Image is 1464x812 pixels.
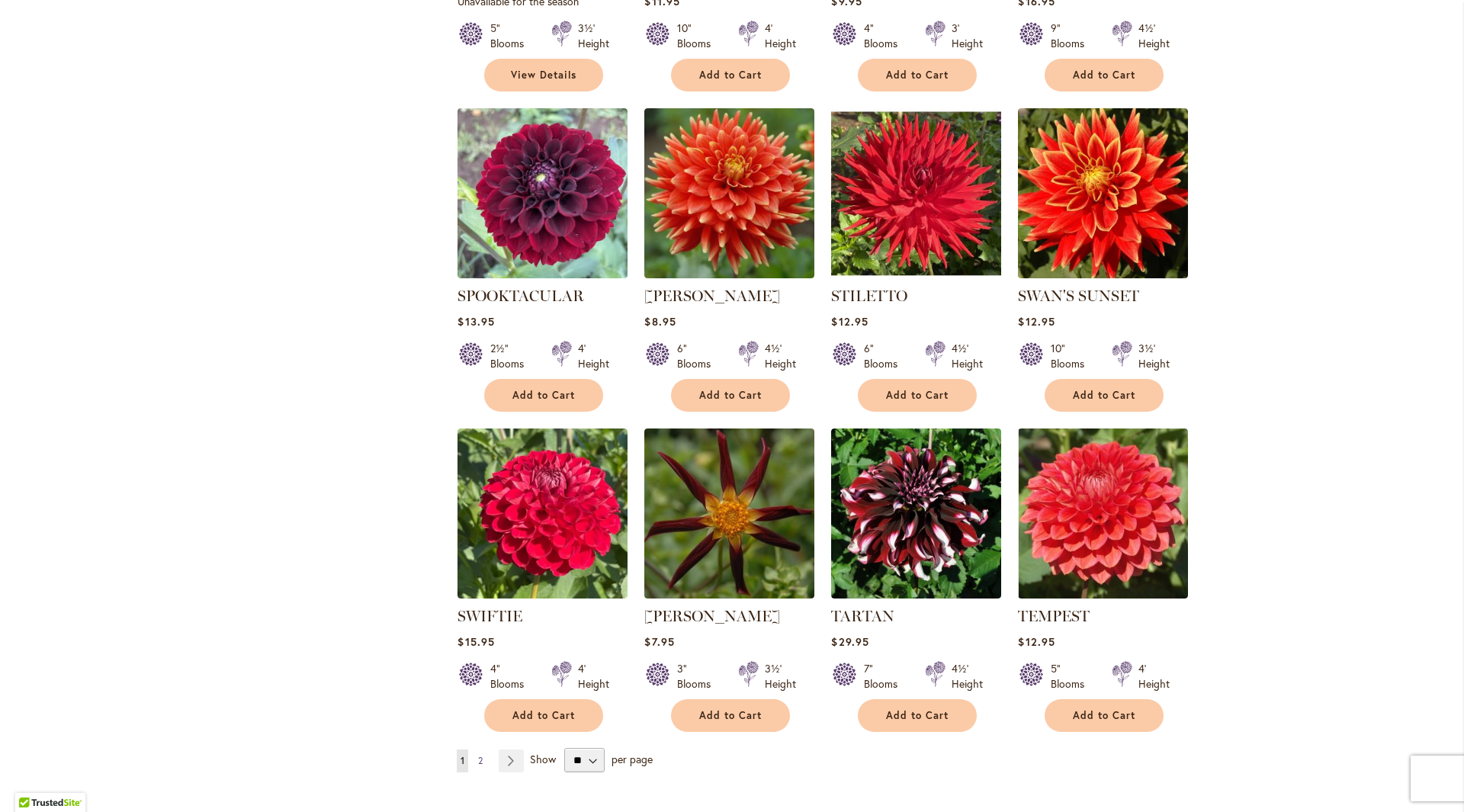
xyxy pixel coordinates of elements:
[1073,389,1135,402] span: Add to Cart
[864,21,907,51] div: 4" Blooms
[1045,379,1164,412] button: Add to Cart
[831,607,894,625] a: TARTAN
[484,699,603,732] button: Add to Cart
[765,661,796,692] div: 3½' Height
[831,108,1001,278] img: STILETTO
[886,709,949,722] span: Add to Cart
[644,634,674,649] span: $7.95
[671,699,790,732] button: Add to Cart
[952,341,983,371] div: 4½' Height
[699,69,762,82] span: Add to Cart
[1045,699,1164,732] button: Add to Cart
[612,752,653,766] span: per page
[699,709,762,722] span: Add to Cart
[1045,59,1164,91] button: Add to Cart
[699,389,762,402] span: Add to Cart
[831,314,868,329] span: $12.95
[1138,21,1170,51] div: 4½' Height
[512,389,575,402] span: Add to Cart
[1138,661,1170,692] div: 4' Height
[858,699,977,732] button: Add to Cart
[765,341,796,371] div: 4½' Height
[457,587,628,602] a: SWIFTIE
[578,341,609,371] div: 4' Height
[1018,267,1188,281] a: Swan's Sunset
[1018,428,1188,599] img: TEMPEST
[1051,661,1093,692] div: 5" Blooms
[831,287,907,305] a: STILETTO
[490,661,533,692] div: 4" Blooms
[1073,69,1135,82] span: Add to Cart
[1018,287,1139,305] a: SWAN'S SUNSET
[484,59,603,91] a: View Details
[490,21,533,51] div: 5" Blooms
[1138,341,1170,371] div: 3½' Height
[644,607,780,625] a: [PERSON_NAME]
[1018,607,1090,625] a: TEMPEST
[677,661,720,692] div: 3" Blooms
[457,428,628,599] img: SWIFTIE
[11,758,54,801] iframe: Launch Accessibility Center
[1018,314,1055,329] span: $12.95
[578,21,609,51] div: 3½' Height
[671,59,790,91] button: Add to Cart
[511,69,576,82] span: View Details
[1051,341,1093,371] div: 10" Blooms
[886,389,949,402] span: Add to Cart
[490,341,533,371] div: 2½" Blooms
[864,341,907,371] div: 6" Blooms
[578,661,609,692] div: 4' Height
[512,709,575,722] span: Add to Cart
[461,755,464,766] span: 1
[474,749,486,772] a: 2
[858,59,977,91] button: Add to Cart
[457,287,584,305] a: SPOOKTACULAR
[677,21,720,51] div: 10" Blooms
[886,69,949,82] span: Add to Cart
[677,341,720,371] div: 6" Blooms
[671,379,790,412] button: Add to Cart
[765,21,796,51] div: 4' Height
[831,634,868,649] span: $29.95
[457,634,494,649] span: $15.95
[1051,21,1093,51] div: 9" Blooms
[644,314,676,329] span: $8.95
[644,587,814,602] a: TAHOMA MOONSHOT
[644,267,814,281] a: STEVEN DAVID
[1073,709,1135,722] span: Add to Cart
[484,379,603,412] button: Add to Cart
[831,267,1001,281] a: STILETTO
[831,587,1001,602] a: Tartan
[478,755,483,766] span: 2
[1018,587,1188,602] a: TEMPEST
[1018,634,1055,649] span: $12.95
[858,379,977,412] button: Add to Cart
[457,267,628,281] a: Spooktacular
[952,661,983,692] div: 4½' Height
[644,428,814,599] img: TAHOMA MOONSHOT
[831,428,1001,599] img: Tartan
[1018,108,1188,278] img: Swan's Sunset
[864,661,907,692] div: 7" Blooms
[644,108,814,278] img: STEVEN DAVID
[530,752,556,766] span: Show
[644,287,780,305] a: [PERSON_NAME]
[952,21,983,51] div: 3' Height
[457,314,494,329] span: $13.95
[457,607,522,625] a: SWIFTIE
[457,108,628,278] img: Spooktacular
